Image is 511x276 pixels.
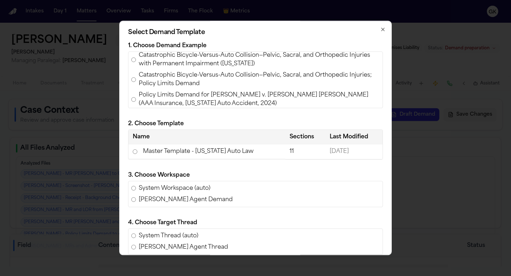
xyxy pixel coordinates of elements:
[131,77,136,82] input: Catastrophic Bicycle-Versus-Auto Collision—Pelvic, Sacral, and Orthopedic Injuries; Policy Limits...
[139,243,228,252] span: [PERSON_NAME] Agent Thread
[128,219,383,227] p: 4. Choose Target Thread
[285,144,325,159] td: 11
[131,186,136,191] input: System Workspace (auto)
[128,130,285,144] th: Name
[139,232,198,240] span: System Thread (auto)
[128,29,383,36] h2: Select Demand Template
[131,233,136,238] input: System Thread (auto)
[139,51,380,68] span: Catastrophic Bicycle-Versus-Auto Collision—Pelvic, Sacral, and Orthopedic Injuries with Permanent...
[285,130,325,144] th: Sections
[131,245,136,249] input: [PERSON_NAME] Agent Thread
[128,171,383,180] p: 3. Choose Workspace
[139,195,233,204] span: [PERSON_NAME] Agent Demand
[128,120,383,128] p: 2. Choose Template
[128,42,383,50] p: 1. Choose Demand Example
[131,197,136,202] input: [PERSON_NAME] Agent Demand
[128,144,285,159] td: Master Template - [US_STATE] Auto Law
[139,184,210,193] span: System Workspace (auto)
[131,57,136,62] input: Catastrophic Bicycle-Versus-Auto Collision—Pelvic, Sacral, and Orthopedic Injuries with Permanent...
[139,71,380,88] span: Catastrophic Bicycle-Versus-Auto Collision—Pelvic, Sacral, and Orthopedic Injuries; Policy Limits...
[325,144,383,159] td: [DATE]
[131,97,136,102] input: Policy Limits Demand for [PERSON_NAME] v. [PERSON_NAME] [PERSON_NAME] (AAA Insurance, [US_STATE] ...
[325,130,383,144] th: Last Modified
[139,91,380,108] span: Policy Limits Demand for [PERSON_NAME] v. [PERSON_NAME] [PERSON_NAME] (AAA Insurance, [US_STATE] ...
